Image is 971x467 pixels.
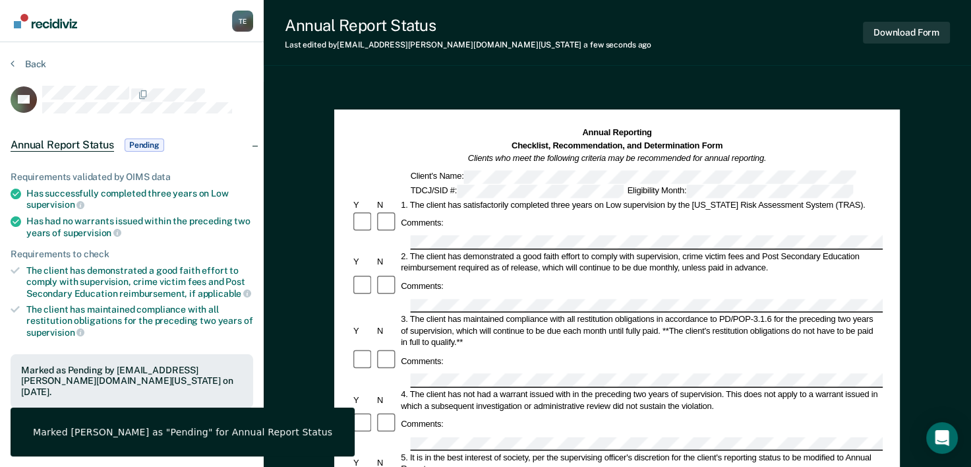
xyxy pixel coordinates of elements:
div: N [375,325,399,336]
span: Annual Report Status [11,139,114,152]
span: a few seconds ago [583,40,651,49]
div: Has successfully completed three years on Low [26,188,253,210]
div: Marked [PERSON_NAME] as "Pending" for Annual Report Status [33,426,332,438]
div: N [375,199,399,210]
em: Clients who meet the following criteria may be recommended for annual reporting. [468,154,767,163]
span: supervision [26,327,84,338]
div: Requirements to check [11,249,253,260]
div: Comments: [399,217,446,228]
div: Comments: [399,418,446,429]
span: supervision [63,228,121,238]
div: Requirements validated by OIMS data [11,171,253,183]
div: N [375,394,399,406]
div: Has had no warrants issued within the preceding two years of [26,216,253,238]
div: Open Intercom Messenger [926,422,958,454]
button: Back [11,58,46,70]
div: Annual Report Status [285,16,651,35]
div: 1. The client has satisfactorily completed three years on Low supervision by the [US_STATE] Risk ... [399,199,883,210]
div: Y [351,199,375,210]
div: Y [351,325,375,336]
div: Y [351,394,375,406]
div: 3. The client has maintained compliance with all restitution obligations in accordance to PD/POP-... [399,314,883,348]
div: Client's Name: [409,170,858,183]
div: The client has demonstrated a good faith effort to comply with supervision, crime victim fees and... [26,265,253,299]
div: Eligibility Month: [626,185,855,198]
div: Comments: [399,280,446,292]
div: 4. The client has not had a warrant issued with in the preceding two years of supervision. This d... [399,389,883,412]
img: Recidiviz [14,14,77,28]
div: Comments: [399,355,446,366]
div: Marked as Pending by [EMAIL_ADDRESS][PERSON_NAME][DOMAIN_NAME][US_STATE] on [DATE]. [21,365,243,398]
button: Download Form [863,22,950,44]
div: The client has maintained compliance with all restitution obligations for the preceding two years of [26,304,253,338]
button: Profile dropdown button [232,11,253,32]
div: 2. The client has demonstrated a good faith effort to comply with supervision, crime victim fees ... [399,251,883,274]
div: Last edited by [EMAIL_ADDRESS][PERSON_NAME][DOMAIN_NAME][US_STATE] [285,40,651,49]
div: Y [351,257,375,268]
strong: Checklist, Recommendation, and Determination Form [512,140,722,150]
div: TDCJ/SID #: [409,185,626,198]
strong: Annual Reporting [583,128,652,137]
div: N [375,257,399,268]
span: supervision [26,199,84,210]
span: Pending [125,139,164,152]
span: applicable [198,288,251,299]
div: T E [232,11,253,32]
